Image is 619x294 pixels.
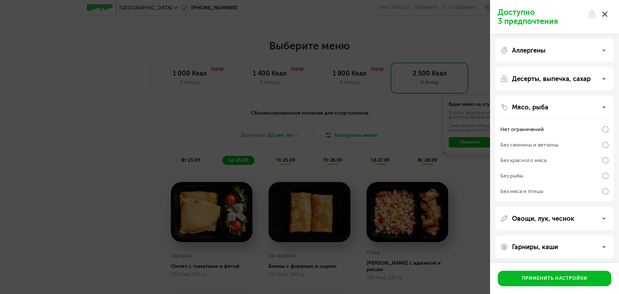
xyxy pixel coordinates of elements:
[498,271,611,286] button: Применить настройки
[500,141,558,149] div: Без свинины и ветчины
[498,8,584,26] p: Доступно 3 предпочтения
[512,103,548,111] p: Мясо, рыба
[500,188,543,195] div: Без мяса и птицы
[512,243,558,251] p: Гарниры, каши
[522,275,587,282] div: Применить настройки
[500,157,546,164] div: Без красного мяса
[512,46,545,54] p: Аллергены
[500,172,523,180] div: Без рыбы
[500,126,544,133] div: Нет ограничений
[512,215,574,222] p: Овощи, лук, чеснок
[512,75,591,83] p: Десерты, выпечка, сахар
